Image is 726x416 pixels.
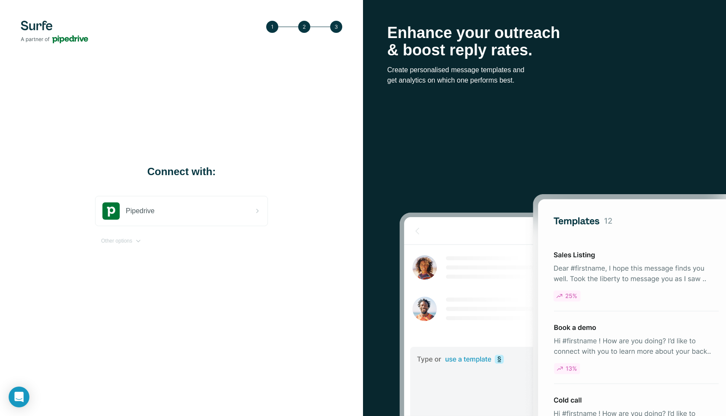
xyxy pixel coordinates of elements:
[21,21,88,43] img: Surfe's logo
[266,21,342,33] img: Step 3
[387,24,702,42] p: Enhance your outreach
[387,65,702,75] p: Create personalised message templates and
[9,387,29,407] div: Open Intercom Messenger
[101,237,132,245] span: Other options
[387,75,702,86] p: get analytics on which one performs best.
[387,42,702,59] p: & boost reply rates.
[126,206,155,216] span: Pipedrive
[95,165,268,179] h1: Connect with:
[102,202,120,220] img: pipedrive's logo
[399,194,726,416] img: Surfe Stock Photo - Selling good vibes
